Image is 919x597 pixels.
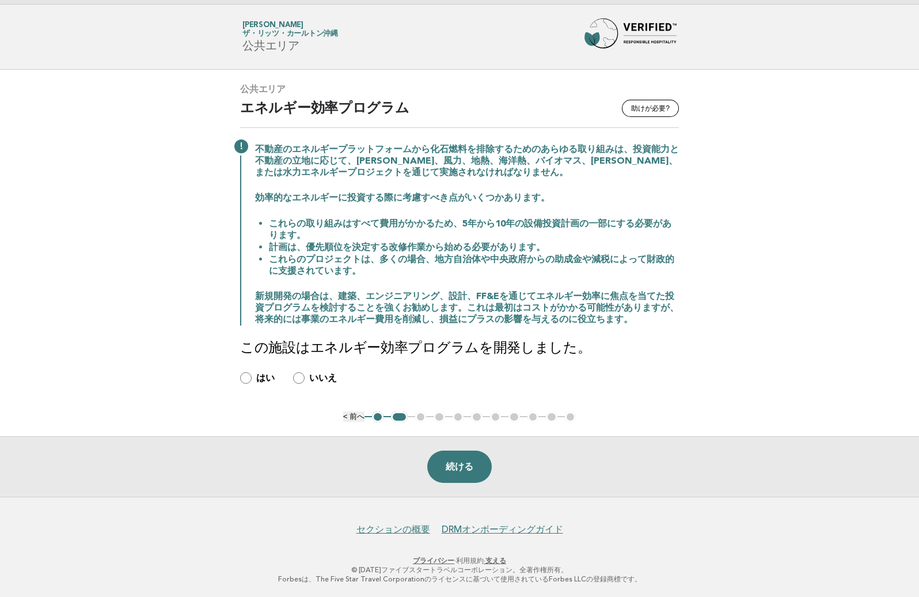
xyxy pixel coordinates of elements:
[269,254,679,277] li: これらのプロジェクトは、多くの場合、地方自治体や中央政府からの助成金や減税によって財政的に支援されています。
[242,21,303,29] font: [PERSON_NAME]
[269,241,679,254] li: 計画は、優先順位を決定する改修作業から始める必要があります。
[427,451,492,483] button: 続ける
[413,557,454,565] a: プライバシー
[485,557,506,565] a: 支える
[309,372,337,383] b: いいえ
[240,100,679,128] h2: エネルギー効率プログラム
[107,565,812,575] p: © [DATE]ファイブスタートラベルコーポレーション。全著作権所有。
[484,557,485,565] a: ·
[391,411,408,423] button: 2
[584,18,677,55] img: フォーブス旅行ガイド
[242,39,299,53] font: 公共エリア
[256,372,275,383] b: はい
[269,218,679,241] li: これらの取り組みはすべて費用がかかるため、5年から10年の設備投資計画の一部にする必要があります。
[442,524,563,535] a: DRMオンボーディングガイド
[255,144,679,179] p: 不動産のエネルギープラットフォームから化石燃料を排除するためのあらゆる取り組みは、投資能力と不動産の立地に応じて、[PERSON_NAME]、風力、地熱、海洋熱、バイオマス、[PERSON_NA...
[255,192,679,204] p: 効率的なエネルギーに投資する際に考慮すべき点がいくつかあります。
[242,31,338,38] span: ザ・リッツ・カールトン沖縄
[343,411,365,422] button: < 前へ
[242,21,338,37] a: [PERSON_NAME]ザ・リッツ・カールトン沖縄
[356,524,430,535] a: セクションの概要
[240,84,679,95] h3: 公共エリア
[240,339,679,358] h3: この施設はエネルギー効率プログラムを開発しました。
[107,575,812,584] p: Forbesは、The Five Star Travel Corporationのライセンスに基づいて使用されているForbes LLCの登録商標です。
[372,411,383,423] button: 1
[413,557,506,565] font: ·利用規約
[622,100,679,117] button: 助けが必要?
[255,291,679,326] p: 新規開発の場合は、建築、エンジニアリング、設計、FF&Eを通じてエネルギー効率に焦点を当てた投資プログラムを検討することを強くお勧めします。これは最初はコストがかかる可能性がありますが、将来的に...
